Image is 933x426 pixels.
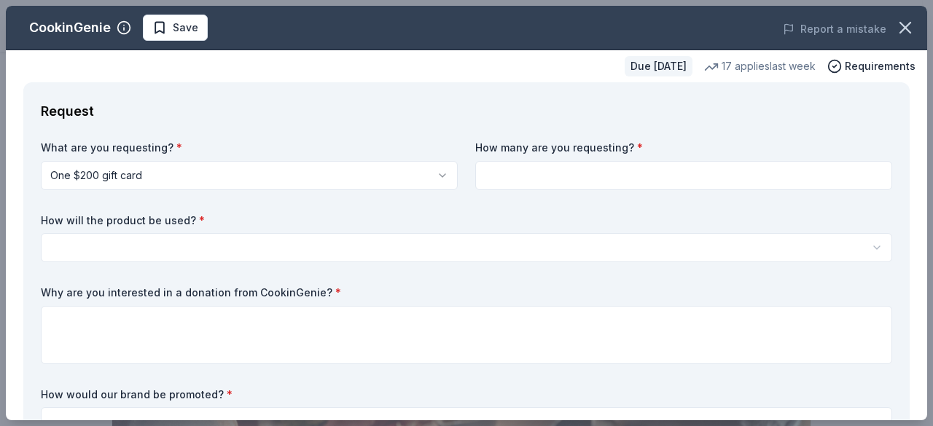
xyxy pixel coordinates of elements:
[29,16,111,39] div: CookinGenie
[704,58,816,75] div: 17 applies last week
[143,15,208,41] button: Save
[173,19,198,36] span: Save
[41,285,892,300] label: Why are you interested in a donation from CookinGenie?
[827,58,916,75] button: Requirements
[845,58,916,75] span: Requirements
[625,56,692,76] div: Due [DATE]
[41,100,892,123] div: Request
[783,20,886,38] button: Report a mistake
[41,213,892,228] label: How will the product be used?
[475,141,892,155] label: How many are you requesting?
[41,387,892,402] label: How would our brand be promoted?
[41,141,458,155] label: What are you requesting?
